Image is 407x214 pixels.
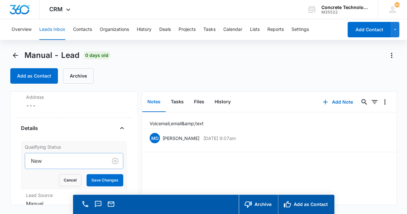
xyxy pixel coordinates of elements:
[159,19,171,40] button: Deals
[59,174,81,186] button: Cancel
[26,102,122,109] dd: ---
[39,19,65,40] button: Leads Inbox
[49,6,63,13] span: CRM
[189,92,209,112] button: Files
[321,5,368,10] div: account name
[239,195,278,214] button: Archive
[24,51,79,60] span: Manual - Lead
[267,19,284,40] button: Reports
[223,19,242,40] button: Calendar
[21,124,38,132] h4: Details
[209,92,236,112] button: History
[162,135,199,142] p: [PERSON_NAME]
[10,68,58,84] button: Add as Contact
[380,97,390,107] button: Overflow Menu
[291,19,309,40] button: Settings
[26,94,122,100] label: Address
[26,192,122,199] dt: Lead Source
[21,91,127,112] div: Address---
[10,50,21,60] button: Back
[81,203,90,209] a: Call
[369,97,380,107] button: Filters
[316,94,359,110] button: Add Note
[21,189,127,210] div: Lead SourceManual
[110,156,120,166] button: Clear
[137,19,152,40] button: History
[26,200,122,208] dd: Manual
[81,200,90,209] button: Call
[100,19,129,40] button: Organizations
[12,19,32,40] button: Overview
[394,2,400,7] span: 20
[166,92,189,112] button: Tasks
[386,50,397,60] button: Actions
[347,22,391,37] button: Add Contact
[106,200,116,209] button: Email
[63,68,94,84] button: Archive
[203,19,216,40] button: Tasks
[203,135,236,142] p: [DATE] 9:07am
[94,203,103,209] a: Text
[142,92,166,112] button: Notes
[179,19,196,40] button: Projects
[278,195,334,214] button: Add as Contact
[359,97,369,107] button: Search...
[106,203,116,209] a: Email
[73,19,92,40] button: Contacts
[150,133,160,143] span: MD
[250,19,260,40] button: Lists
[83,51,110,59] span: 0 days old
[394,2,400,7] div: notifications count
[94,200,103,209] button: Text
[150,120,204,127] p: Voicemail, email &amp; text
[87,174,123,186] button: Save Changes
[117,123,127,133] button: Close
[321,10,368,14] div: account id
[25,144,124,150] label: Qualifying Status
